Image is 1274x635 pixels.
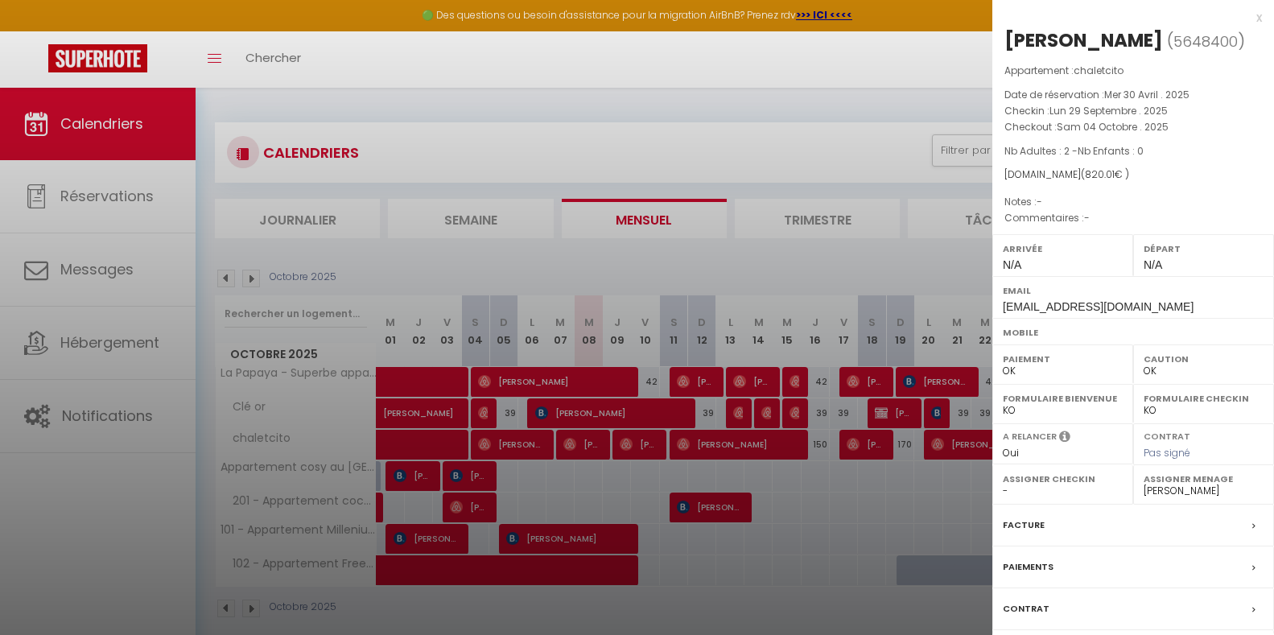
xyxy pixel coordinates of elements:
label: Arrivée [1003,241,1123,257]
label: Contrat [1144,430,1190,440]
div: [DOMAIN_NAME] [1004,167,1262,183]
span: - [1037,195,1042,208]
label: Formulaire Checkin [1144,390,1264,406]
span: chaletcito [1074,64,1124,77]
p: Checkout : [1004,119,1262,135]
p: Notes : [1004,194,1262,210]
i: Sélectionner OUI si vous souhaiter envoyer les séquences de messages post-checkout [1059,430,1070,447]
p: Appartement : [1004,63,1262,79]
label: Paiements [1003,559,1053,575]
label: Paiement [1003,351,1123,367]
label: Contrat [1003,600,1049,617]
span: Nb Adultes : 2 - [1004,144,1144,158]
div: [PERSON_NAME] [1004,27,1163,53]
span: 820.01 [1085,167,1115,181]
label: Mobile [1003,324,1264,340]
span: Sam 04 Octobre . 2025 [1057,120,1169,134]
span: Nb Enfants : 0 [1078,144,1144,158]
label: A relancer [1003,430,1057,443]
span: N/A [1144,258,1162,271]
span: - [1084,211,1090,225]
label: Assigner Menage [1144,471,1264,487]
label: Assigner Checkin [1003,471,1123,487]
label: Formulaire Bienvenue [1003,390,1123,406]
label: Facture [1003,517,1045,534]
div: x [992,8,1262,27]
span: ( ) [1167,30,1245,52]
span: Mer 30 Avril . 2025 [1104,88,1189,101]
p: Checkin : [1004,103,1262,119]
label: Caution [1144,351,1264,367]
p: Commentaires : [1004,210,1262,226]
p: Date de réservation : [1004,87,1262,103]
label: Email [1003,282,1264,299]
span: 5648400 [1173,31,1238,52]
span: N/A [1003,258,1021,271]
span: Lun 29 Septembre . 2025 [1049,104,1168,118]
label: Départ [1144,241,1264,257]
span: ( € ) [1081,167,1129,181]
span: [EMAIL_ADDRESS][DOMAIN_NAME] [1003,300,1194,313]
span: Pas signé [1144,446,1190,460]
